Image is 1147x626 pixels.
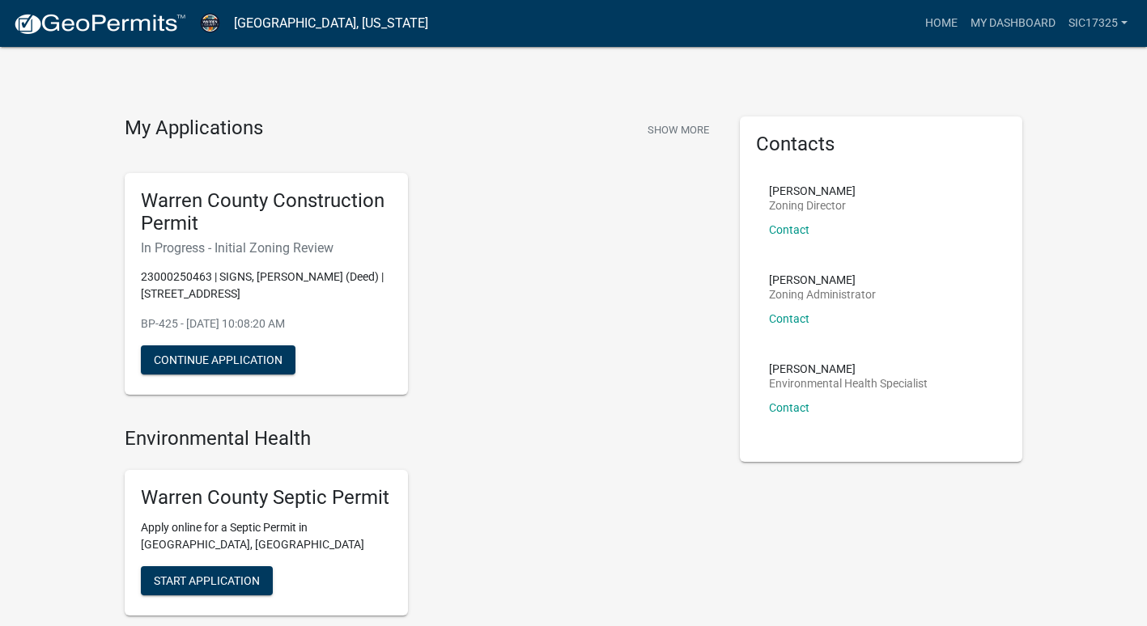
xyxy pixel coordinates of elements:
[199,12,221,34] img: Warren County, Iowa
[141,566,273,595] button: Start Application
[141,269,392,302] p: 23000250463 | SIGNS, [PERSON_NAME] (Deed) | [STREET_ADDRESS]
[141,519,392,553] p: Apply online for a Septic Permit in [GEOGRAPHIC_DATA], [GEOGRAPHIC_DATA]
[141,240,392,256] h6: In Progress - Initial Zoning Review
[141,486,392,510] h5: Warren County Septic Permit
[141,345,295,374] button: Continue Application
[769,289,876,300] p: Zoning Administrator
[769,274,876,286] p: [PERSON_NAME]
[919,8,964,39] a: Home
[154,573,260,586] span: Start Application
[234,10,428,37] a: [GEOGRAPHIC_DATA], [US_STATE]
[141,315,392,332] p: BP-425 - [DATE] 10:08:20 AM
[769,185,856,197] p: [PERSON_NAME]
[125,427,716,450] h4: Environmental Health
[964,8,1062,39] a: My Dashboard
[141,189,392,236] h5: Warren County Construction Permit
[641,116,716,143] button: Show More
[769,401,809,414] a: Contact
[769,200,856,211] p: Zoning Director
[1062,8,1134,39] a: Sic17325
[125,116,263,141] h4: My Applications
[756,133,1007,156] h5: Contacts
[769,378,928,389] p: Environmental Health Specialist
[769,363,928,374] p: [PERSON_NAME]
[769,312,809,325] a: Contact
[769,223,809,236] a: Contact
